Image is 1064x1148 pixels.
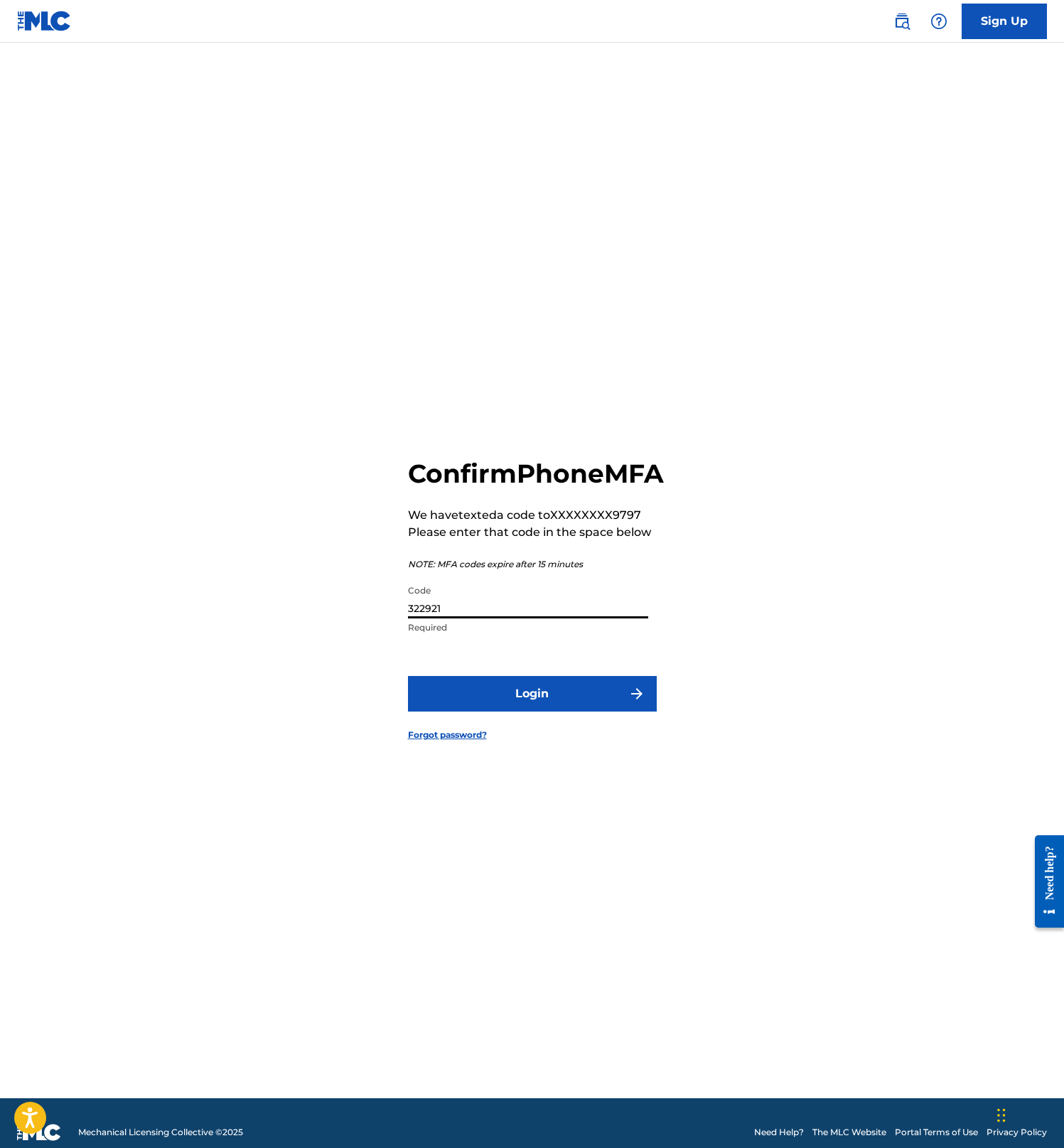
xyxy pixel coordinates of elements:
[17,11,72,31] img: MLC Logo
[78,1126,243,1139] span: Mechanical Licensing Collective © 2025
[408,507,664,524] p: We have texted a code to XXXXXXXX9797
[893,13,910,30] img: search
[408,524,664,541] p: Please enter that code in the space below
[895,1126,978,1139] a: Portal Terms of Use
[925,7,953,36] div: Help
[408,676,657,712] button: Login
[408,558,664,571] p: NOTE: MFA codes expire after 15 minutes
[962,4,1047,39] a: Sign Up
[993,1080,1064,1148] iframe: Chat Widget
[888,7,916,36] a: Public Search
[628,685,645,702] img: f7272a7cc735f4ea7f67.svg
[930,13,947,30] img: help
[408,458,664,490] h2: Confirm Phone MFA
[408,621,648,634] p: Required
[408,729,487,741] a: Forgot password?
[754,1126,804,1139] a: Need Help?
[1024,821,1064,943] iframe: Resource Center
[17,1124,61,1141] img: logo
[812,1126,886,1139] a: The MLC Website
[997,1094,1006,1137] div: Drag
[987,1126,1047,1139] a: Privacy Policy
